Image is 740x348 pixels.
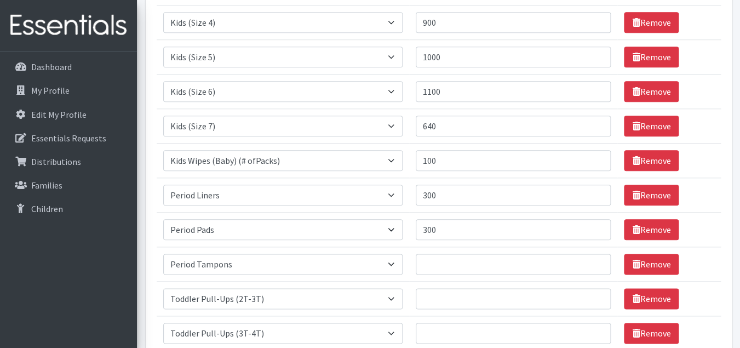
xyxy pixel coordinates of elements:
a: Remove [624,323,679,344]
a: Remove [624,254,679,275]
a: Remove [624,12,679,33]
a: Dashboard [4,56,133,78]
p: Dashboard [31,61,72,72]
a: Essentials Requests [4,127,133,149]
p: Children [31,203,63,214]
p: My Profile [31,85,70,96]
p: Distributions [31,156,81,167]
p: Essentials Requests [31,133,106,144]
p: Edit My Profile [31,109,87,120]
a: Remove [624,185,679,206]
a: Edit My Profile [4,104,133,125]
a: My Profile [4,79,133,101]
a: Remove [624,47,679,67]
a: Distributions [4,151,133,173]
a: Families [4,174,133,196]
a: Remove [624,219,679,240]
a: Remove [624,150,679,171]
a: Remove [624,288,679,309]
a: Remove [624,81,679,102]
a: Remove [624,116,679,136]
p: Families [31,180,62,191]
a: Children [4,198,133,220]
img: HumanEssentials [4,7,133,44]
